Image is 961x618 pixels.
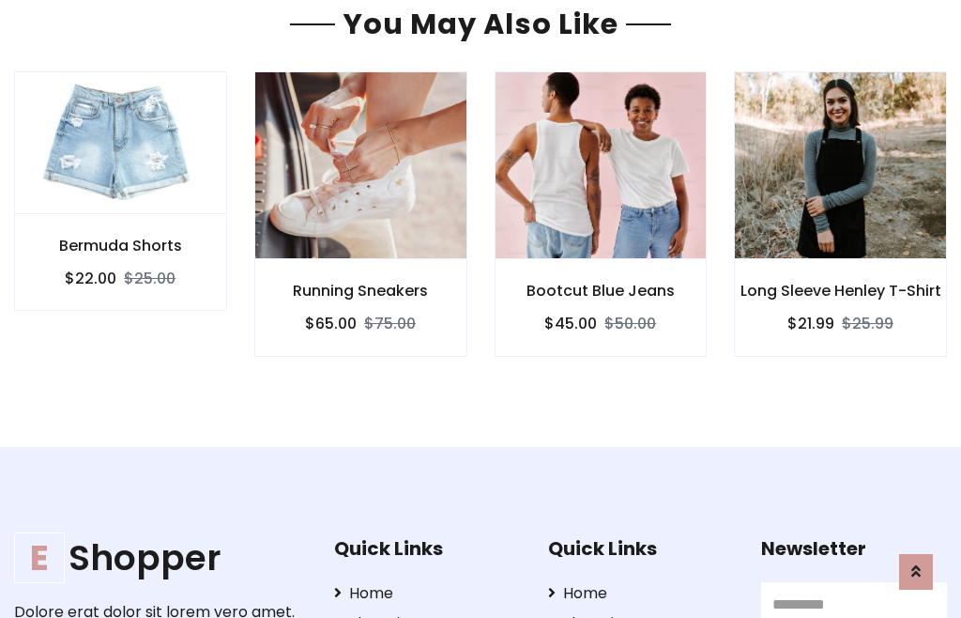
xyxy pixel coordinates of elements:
del: $25.00 [124,268,175,289]
h5: Quick Links [334,537,520,560]
h6: $65.00 [305,315,357,332]
h6: Bermuda Shorts [15,237,226,255]
del: $50.00 [604,313,656,334]
a: Running Sneakers $65.00$75.00 [254,71,467,356]
del: $75.00 [364,313,416,334]
h6: Bootcut Blue Jeans [496,282,707,300]
a: EShopper [14,537,305,579]
a: Long Sleeve Henley T-Shirt $21.99$25.99 [734,71,947,356]
span: You May Also Like [335,4,626,44]
h6: $45.00 [544,315,597,332]
h5: Quick Links [548,537,734,560]
h6: $22.00 [65,270,116,287]
del: $25.99 [842,313,893,334]
h6: Long Sleeve Henley T-Shirt [735,282,946,300]
h5: Newsletter [761,537,947,560]
h1: Shopper [14,537,305,579]
h6: Running Sneakers [255,282,466,300]
a: Home [548,582,734,605]
a: Bootcut Blue Jeans $45.00$50.00 [495,71,708,356]
h6: $21.99 [787,315,834,332]
a: Bermuda Shorts $22.00$25.00 [14,71,227,311]
a: Home [334,582,520,605]
span: E [14,533,65,583]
